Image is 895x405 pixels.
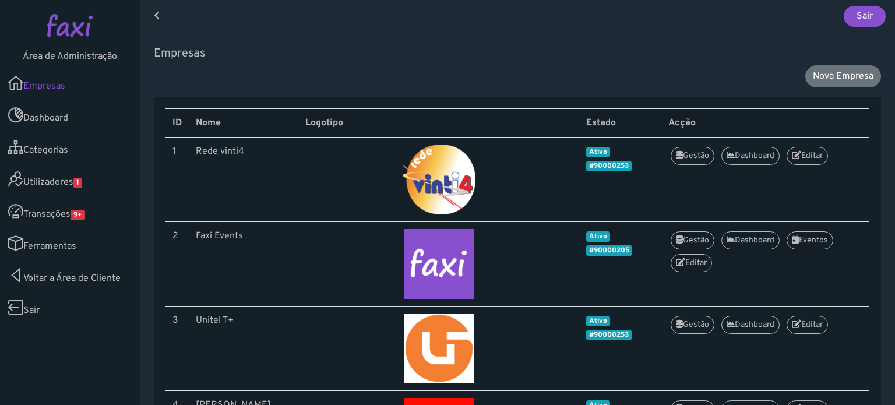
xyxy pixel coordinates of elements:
td: 2 [165,222,189,307]
a: Editar [787,147,828,165]
th: ID [165,109,189,138]
span: #90000205 [586,245,632,256]
a: Gestão [671,316,714,334]
h5: Empresas [154,47,881,61]
th: Estado [579,109,661,138]
span: Ativo [586,147,610,157]
a: Dashboard [721,231,780,249]
th: Logotipo [298,109,579,138]
td: Unitel T+ [189,307,298,391]
a: Gestão [671,231,714,249]
td: 3 [165,307,189,391]
span: Ativo [586,231,610,242]
a: Editar [787,316,828,334]
span: #90000253 [586,330,632,340]
td: Faxi Events [189,222,298,307]
a: Dashboard [721,316,780,334]
a: Gestão [671,147,714,165]
img: Faxi Events [305,229,572,299]
span: 1 [73,178,82,188]
img: Rede vinti4 [305,145,572,214]
span: Ativo [586,316,610,326]
th: Acção [661,109,869,138]
a: Editar [671,254,712,272]
a: Sair [844,6,886,27]
a: Eventos [787,231,833,249]
td: 1 [165,138,189,222]
img: Unitel T+ [305,314,572,383]
td: Rede vinti4 [189,138,298,222]
a: Nova Empresa [805,65,881,87]
span: 9+ [71,210,85,220]
a: Dashboard [721,147,780,165]
span: #90000253 [586,161,632,171]
th: Nome [189,109,298,138]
